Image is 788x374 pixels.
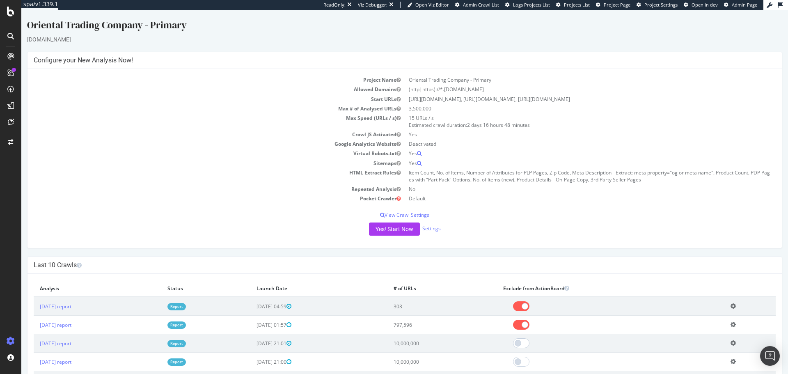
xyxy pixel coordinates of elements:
a: Admin Page [724,2,757,8]
span: Admin Page [732,2,757,8]
a: Open in dev [684,2,718,8]
td: Virtual Robots.txt [12,139,383,148]
td: Yes [383,120,754,129]
th: Status [140,270,229,287]
span: Project Page [604,2,630,8]
a: Report [146,312,165,319]
a: [DATE] report [18,293,50,300]
span: Projects List [564,2,590,8]
a: Report [146,349,165,356]
div: Viz Debugger: [358,2,387,8]
span: Admin Crawl List [463,2,499,8]
td: Max # of Analysed URLs [12,94,383,103]
td: Crawl JS Activated [12,120,383,129]
a: Open Viz Editor [407,2,449,8]
button: Yes! Start Now [348,213,399,226]
div: Open Intercom Messenger [760,346,780,366]
td: Google Analytics Website [12,129,383,139]
td: No [383,174,754,184]
th: Exclude from ActionBoard [476,270,703,287]
td: 15 URLs / s Estimated crawl duration: [383,103,754,120]
td: Pocket Crawler [12,184,383,193]
a: Project Page [596,2,630,8]
td: 797,596 [366,306,476,324]
h4: Configure your New Analysis Now! [12,46,754,55]
td: HTML Extract Rules [12,158,383,174]
h4: Last 10 Crawls [12,251,754,259]
span: [DATE] 21:01 [235,330,270,337]
span: [DATE] 21:00 [235,349,270,356]
span: Open in dev [692,2,718,8]
td: Item Count, No. of Items, Number of Attributes for PLP Pages, Zip Code, Meta Description - Extrac... [383,158,754,174]
a: Projects List [556,2,590,8]
a: Project Settings [637,2,678,8]
td: 3,500,000 [383,94,754,103]
td: Start URLs [12,85,383,94]
span: [DATE] 01:57 [235,312,270,319]
span: Logs Projects List [513,2,550,8]
th: # of URLs [366,270,476,287]
td: Sitemaps [12,149,383,158]
a: Report [146,330,165,337]
td: 303 [366,287,476,306]
td: Repeated Analysis [12,174,383,184]
span: 2 days 16 hours 48 minutes [446,112,509,119]
td: (http|https)://*.[DOMAIN_NAME] [383,75,754,84]
td: Default [383,184,754,193]
div: Oriental Trading Company - Primary [6,8,761,25]
td: Max Speed (URLs / s) [12,103,383,120]
a: Logs Projects List [505,2,550,8]
span: Project Settings [644,2,678,8]
td: 10,000,000 [366,343,476,361]
div: ReadOnly: [323,2,346,8]
a: Admin Crawl List [455,2,499,8]
th: Launch Date [229,270,366,287]
a: Settings [401,216,419,223]
td: Oriental Trading Company - Primary [383,65,754,75]
th: Analysis [12,270,140,287]
a: [DATE] report [18,349,50,356]
td: 10,000,000 [366,324,476,343]
td: Allowed Domains [12,75,383,84]
a: Report [146,293,165,300]
td: Project Name [12,65,383,75]
a: [DATE] report [18,330,50,337]
td: Deactivated [383,129,754,139]
td: [URL][DOMAIN_NAME], [URL][DOMAIN_NAME], [URL][DOMAIN_NAME] [383,85,754,94]
td: Yes [383,149,754,158]
div: [DOMAIN_NAME] [6,25,761,34]
p: View Crawl Settings [12,202,754,209]
span: Open Viz Editor [415,2,449,8]
a: [DATE] report [18,312,50,319]
span: [DATE] 04:59 [235,293,270,300]
td: Yes [383,139,754,148]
